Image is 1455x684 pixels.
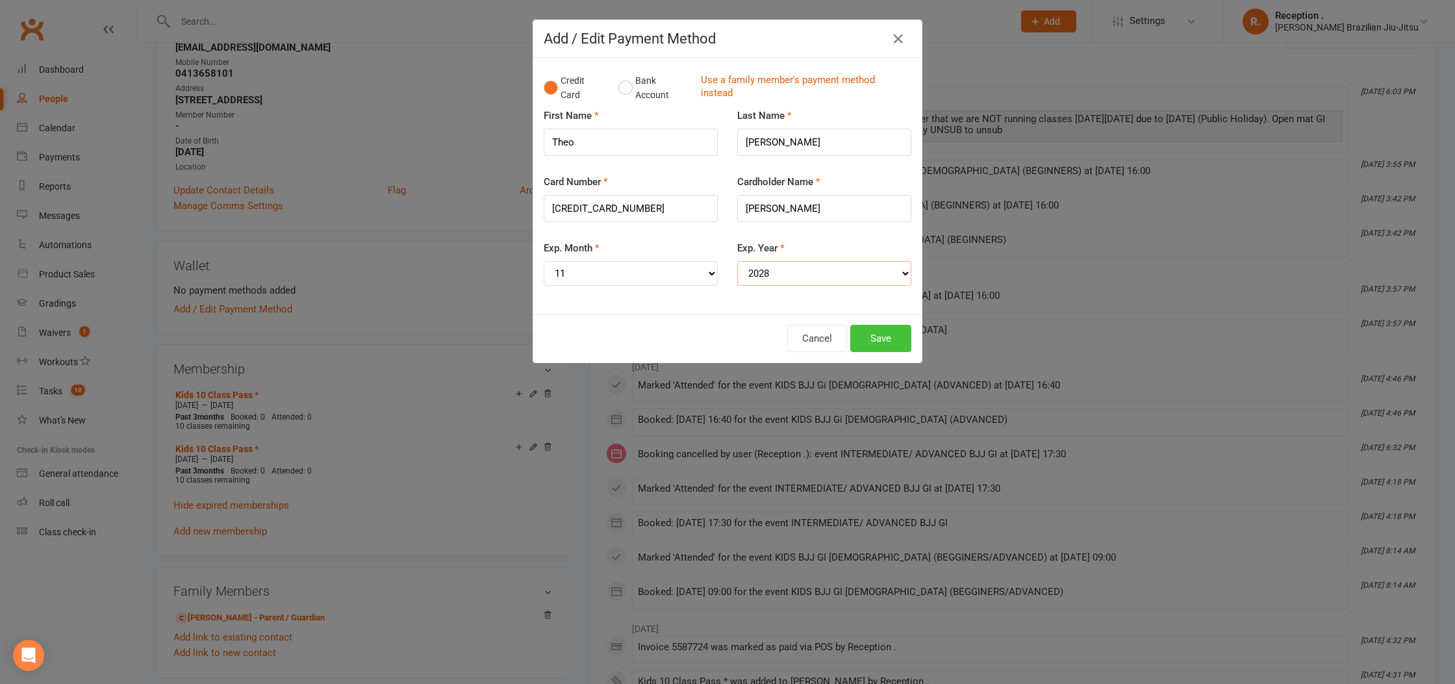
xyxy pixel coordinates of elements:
button: Bank Account [618,68,690,108]
a: Use a family member's payment method instead [701,73,905,103]
input: XXXX-XXXX-XXXX-XXXX [544,195,718,222]
label: Exp. Year [737,240,785,256]
h4: Add / Edit Payment Method [544,31,911,47]
button: Save [850,325,911,352]
label: First Name [544,108,599,123]
label: Exp. Month [544,240,600,256]
div: Open Intercom Messenger [13,640,44,671]
button: Cancel [787,325,847,352]
button: Close [888,29,909,49]
label: Cardholder Name [737,174,820,190]
label: Last Name [737,108,792,123]
label: Card Number [544,174,608,190]
input: Name on card [737,195,911,222]
button: Credit Card [544,68,605,108]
